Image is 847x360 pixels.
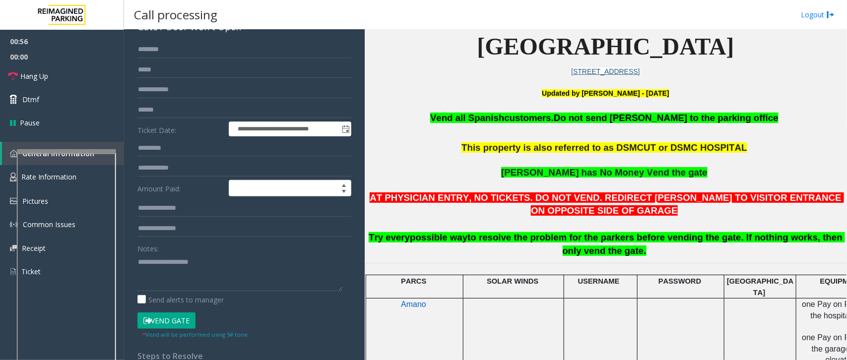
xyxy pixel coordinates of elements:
span: [GEOGRAPHIC_DATA] [727,277,793,296]
small: Vend will be performed using 9# tone [142,331,248,338]
span: [GEOGRAPHIC_DATA] [477,33,734,60]
span: Hang Up [20,71,48,81]
img: 'icon' [10,198,17,204]
span: to resolve the problem for the parkers before vending the gate. If nothing works, then only vend ... [467,232,845,256]
button: Vend Gate [137,312,195,329]
span: Amano [401,300,426,308]
span: Do not send [PERSON_NAME] to the parking office [554,113,779,123]
span: [PERSON_NAME] has No Money Vend the gate [501,167,708,178]
span: PASSWORD [658,277,701,285]
b: Updated by [PERSON_NAME] - [DATE] [542,89,669,97]
h3: Call processing [129,2,222,27]
img: logout [827,9,835,20]
span: USERNAME [578,277,620,285]
a: Logout [801,9,835,20]
span: This property is also referred to as DSMCUT or DSMC HOSPITAL [461,142,747,153]
span: Toggle popup [340,122,351,136]
span: Decrease value [337,188,351,196]
label: Ticket Date: [135,121,226,136]
label: Send alerts to manager [137,295,224,305]
span: Vend all Spanish [430,113,504,123]
span: AT PHYSICIAN ENTRY, NO TICKETS. DO NOT VEND. REDIRECT [PERSON_NAME] TO VISITOR ENTRANCE ON OPPOSI... [370,192,844,216]
a: General Information [2,142,124,165]
span: Try every [369,232,410,242]
img: 'icon' [10,245,17,251]
img: 'icon' [10,150,17,157]
label: Amount Paid: [135,180,226,197]
span: Pause [20,118,40,128]
span: customers. [504,113,554,123]
a: [STREET_ADDRESS] [571,67,640,75]
span: Increase value [337,180,351,188]
label: Notes: [137,240,159,254]
span: Dtmf [22,94,39,105]
img: 'icon' [10,267,16,276]
span: SOLAR WINDS [487,277,538,285]
img: 'icon' [10,221,18,229]
span: possible way [410,232,467,242]
img: 'icon' [10,173,16,181]
span: PARCS [401,277,426,285]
